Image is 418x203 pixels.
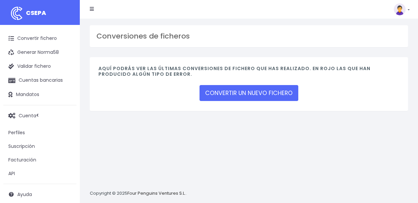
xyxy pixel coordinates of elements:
[19,112,36,119] span: Cuenta
[3,73,76,87] a: Cuentas bancarias
[127,190,186,196] a: Four Penguins Ventures S.L.
[200,85,298,101] a: CONVERTIR UN NUEVO FICHERO
[3,59,76,73] a: Validar fichero
[3,88,76,102] a: Mandatos
[3,32,76,46] a: Convertir fichero
[3,109,76,123] a: Cuenta
[3,167,76,180] a: API
[3,187,76,201] a: Ayuda
[394,3,406,15] img: profile
[3,140,76,153] a: Suscripción
[26,9,46,17] span: CSEPA
[98,66,399,80] h4: Aquí podrás ver las últimas conversiones de fichero que has realizado. En rojo las que han produc...
[3,126,76,140] a: Perfiles
[17,191,32,198] span: Ayuda
[3,46,76,59] a: Generar Norma58
[3,153,76,167] a: Facturación
[96,32,401,41] h3: Conversiones de ficheros
[8,5,25,22] img: logo
[90,190,187,197] p: Copyright © 2025 .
